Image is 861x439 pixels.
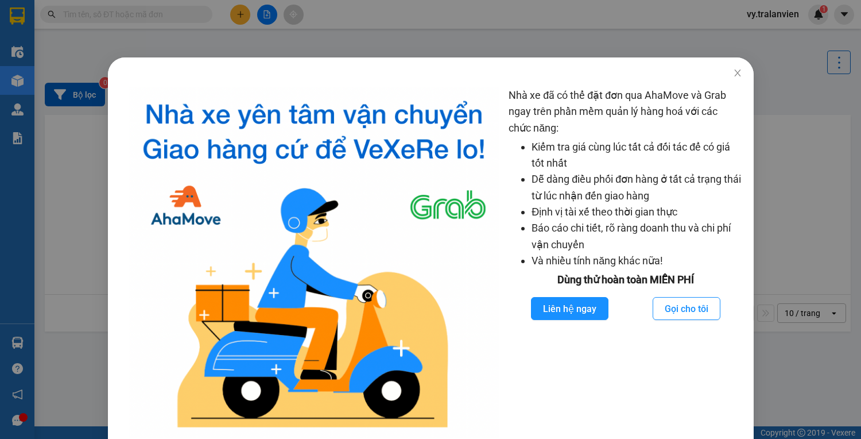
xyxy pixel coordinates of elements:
div: Dùng thử hoàn toàn MIỄN PHÍ [509,272,742,288]
button: Gọi cho tôi [652,297,720,320]
img: logo [129,87,499,438]
li: Định vị tài xế theo thời gian thực [532,204,742,220]
div: Nhà xe đã có thể đặt đơn qua AhaMove và Grab ngay trên phần mềm quản lý hàng hoá với các chức năng: [509,87,742,438]
li: Kiểm tra giá cùng lúc tất cả đối tác để có giá tốt nhất [532,139,742,172]
span: close [733,68,742,78]
span: Gọi cho tôi [664,302,708,316]
button: Close [722,57,754,90]
span: Liên hệ ngay [542,302,596,316]
li: Và nhiều tính năng khác nữa! [532,253,742,269]
li: Dễ dàng điều phối đơn hàng ở tất cả trạng thái từ lúc nhận đến giao hàng [532,171,742,204]
li: Báo cáo chi tiết, rõ ràng doanh thu và chi phí vận chuyển [532,220,742,253]
button: Liên hệ ngay [530,297,608,320]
